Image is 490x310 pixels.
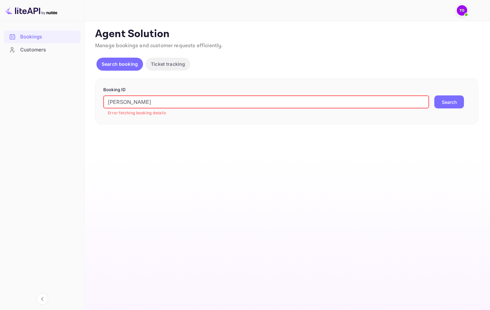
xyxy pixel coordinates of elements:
button: Collapse navigation [36,293,48,305]
a: Customers [4,44,80,56]
span: Manage bookings and customer requests efficiently. [95,42,223,49]
p: Booking ID [103,87,470,93]
div: Bookings [20,33,77,41]
a: Bookings [4,31,80,43]
div: Customers [20,46,77,54]
img: LiteAPI logo [5,5,57,16]
p: Error fetching booking details [108,110,425,116]
button: Search [434,95,464,108]
input: Enter Booking ID (e.g., 63782194) [103,95,429,108]
p: Ticket tracking [151,61,185,67]
p: Agent Solution [95,28,478,41]
img: Traveloka3PS 02 [457,5,467,16]
p: Search booking [102,61,138,67]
